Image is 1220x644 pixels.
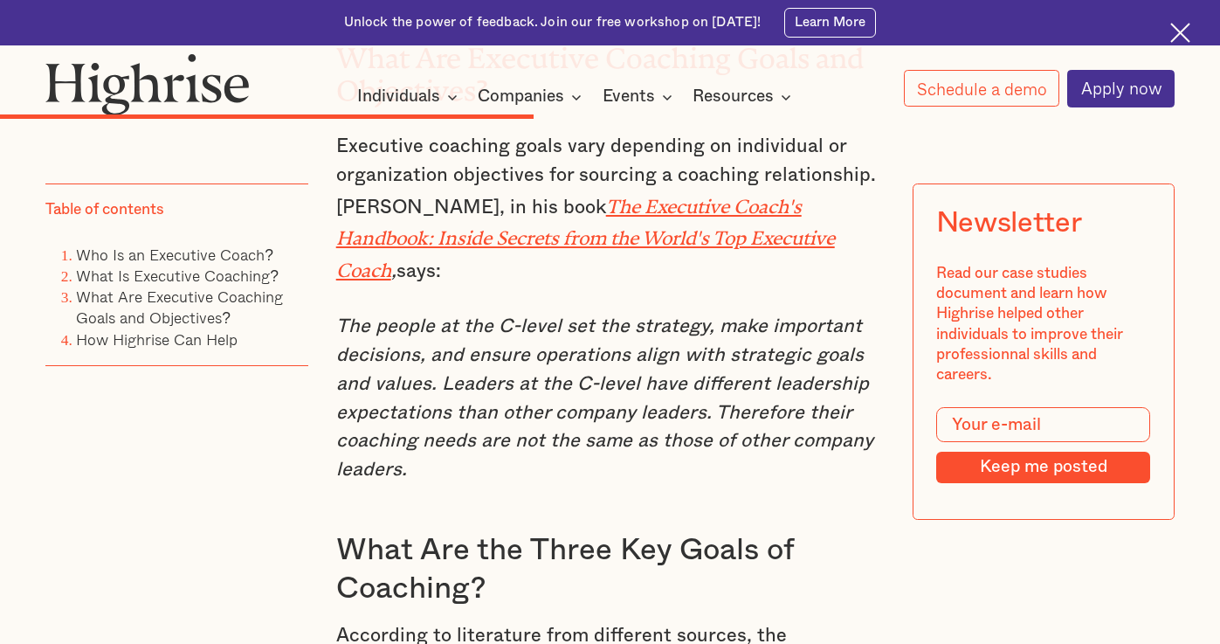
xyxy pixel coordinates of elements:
a: What Are Executive Coaching Goals and Objectives? [76,285,283,329]
div: Individuals [357,87,463,107]
div: Companies [478,87,564,107]
input: Your e-mail [936,407,1151,441]
div: Individuals [357,87,440,107]
a: Learn More [784,8,877,38]
div: Companies [478,87,587,107]
div: Read our case studies document and learn how Highrise helped other individuals to improve their p... [936,263,1151,384]
input: Keep me posted [936,452,1151,484]
div: Table of contents [45,199,164,219]
div: Events [603,87,655,107]
a: Schedule a demo [904,70,1060,107]
div: Resources [693,87,774,107]
p: Executive coaching goals vary depending on individual or organization objectives for sourcing a c... [336,132,885,286]
div: Resources [693,87,796,107]
img: Highrise logo [45,53,250,115]
a: Apply now [1067,70,1175,107]
div: Unlock the power of feedback. Join our free workshop on [DATE]! [344,14,762,32]
a: The Executive Coach's Handbook: Inside Secrets from the World's Top Executive Coach [336,196,835,272]
h3: What Are the Three Key Goals of Coaching? [336,531,885,607]
a: What Is Executive Coaching? [76,264,279,287]
a: Who Is an Executive Coach? [76,243,273,267]
a: How Highrise Can Help [76,327,238,350]
form: Modal Form [936,407,1151,483]
img: Cross icon [1170,23,1190,43]
em: , [391,261,396,280]
em: The people at the C-level set the strategy, make important decisions, and ensure operations align... [336,316,873,479]
div: Events [603,87,678,107]
div: Newsletter [936,207,1082,240]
